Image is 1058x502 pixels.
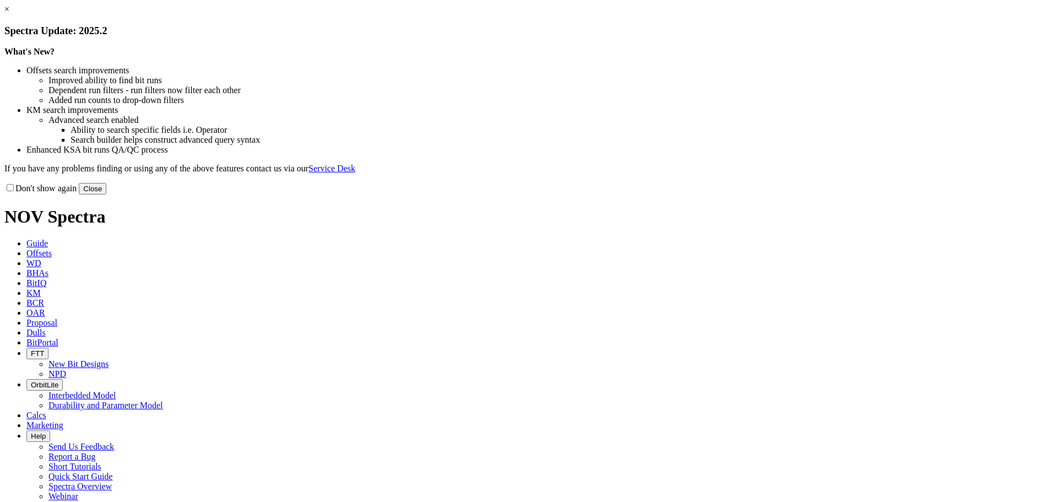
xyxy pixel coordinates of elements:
[26,278,46,288] span: BitIQ
[26,411,46,420] span: Calcs
[48,452,95,461] a: Report a Bug
[48,75,1054,85] li: Improved ability to find bit runs
[26,328,46,337] span: Dulls
[7,184,14,191] input: Don't show again
[26,338,58,347] span: BitPortal
[26,268,48,278] span: BHAs
[26,145,1054,155] li: Enhanced KSA bit runs QA/QC process
[48,442,114,451] a: Send Us Feedback
[4,4,9,14] a: ×
[26,249,52,258] span: Offsets
[31,432,46,440] span: Help
[4,164,1054,174] p: If you have any problems finding or using any of the above features contact us via our
[48,359,109,369] a: New Bit Designs
[26,298,44,307] span: BCR
[48,391,116,400] a: Interbedded Model
[26,105,1054,115] li: KM search improvements
[26,318,57,327] span: Proposal
[48,482,112,491] a: Spectra Overview
[48,95,1054,105] li: Added run counts to drop-down filters
[79,183,106,195] button: Close
[4,207,1054,227] h1: NOV Spectra
[71,135,1054,145] li: Search builder helps construct advanced query syntax
[71,125,1054,135] li: Ability to search specific fields i.e. Operator
[26,288,41,298] span: KM
[48,369,66,379] a: NPD
[26,239,48,248] span: Guide
[31,349,44,358] span: FTT
[4,47,55,56] strong: What's New?
[31,381,58,389] span: OrbitLite
[48,115,1054,125] li: Advanced search enabled
[48,85,1054,95] li: Dependent run filters - run filters now filter each other
[26,420,63,430] span: Marketing
[48,492,78,501] a: Webinar
[4,183,77,193] label: Don't show again
[4,25,1054,37] h3: Spectra Update: 2025.2
[309,164,355,173] a: Service Desk
[26,308,45,317] span: OAR
[48,472,112,481] a: Quick Start Guide
[26,66,1054,75] li: Offsets search improvements
[26,258,41,268] span: WD
[48,462,101,471] a: Short Tutorials
[48,401,163,410] a: Durability and Parameter Model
